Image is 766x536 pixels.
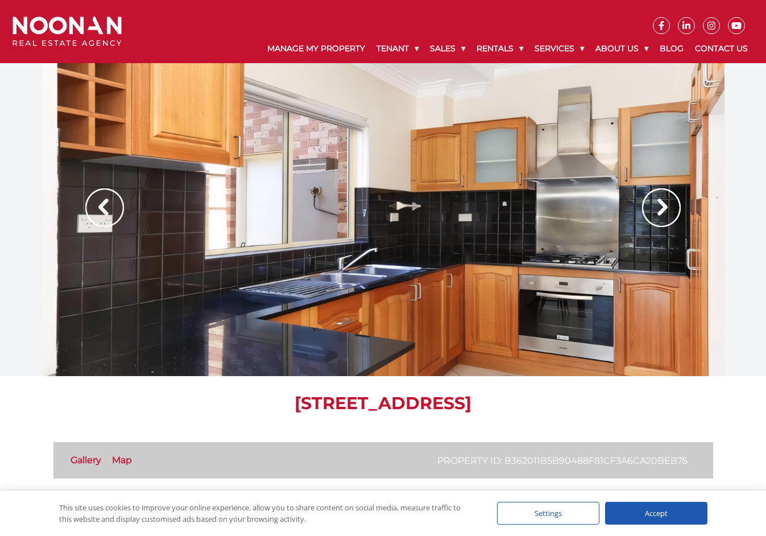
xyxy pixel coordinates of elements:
a: Map [112,455,132,465]
p: Property ID: b362011b5b90488f81cf3a6ca20beb75 [437,453,688,468]
div: Accept [605,502,707,525]
img: Noonan Real Estate Agency [13,17,122,47]
a: Services [529,34,590,63]
a: About Us [590,34,654,63]
a: Manage My Property [262,34,371,63]
div: This site uses cookies to improve your online experience, allow you to share content on social me... [59,502,474,525]
a: Tenant [371,34,424,63]
h1: [STREET_ADDRESS] [53,393,713,414]
a: Contact Us [689,34,753,63]
a: Rentals [471,34,529,63]
a: Sales [424,34,471,63]
img: Arrow slider [642,188,681,227]
a: Blog [654,34,689,63]
a: Gallery [71,455,101,465]
div: Settings [497,502,599,525]
img: Arrow slider [85,188,124,227]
